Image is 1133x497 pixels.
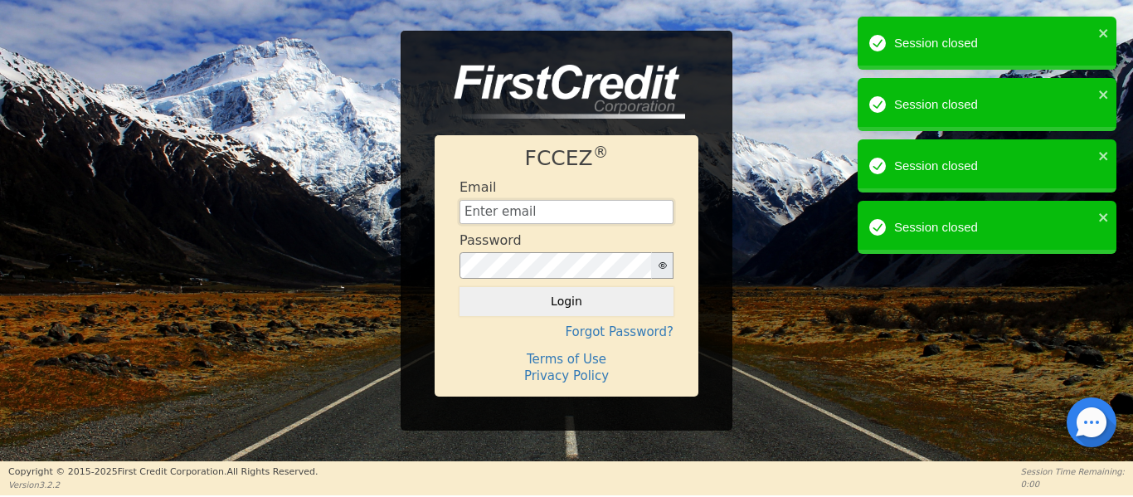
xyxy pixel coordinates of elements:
button: close [1098,85,1110,104]
input: Enter email [460,200,673,225]
p: Session Time Remaining: [1021,465,1125,478]
h1: FCCEZ [460,146,673,171]
div: Session closed [894,218,1093,237]
h4: Forgot Password? [460,324,673,339]
p: 0:00 [1021,478,1125,490]
h4: Privacy Policy [460,368,673,383]
span: All Rights Reserved. [226,466,318,477]
button: close [1098,207,1110,227]
input: password [460,252,652,279]
p: Copyright © 2015- 2025 First Credit Corporation. [8,465,318,480]
div: Session closed [894,34,1093,53]
img: logo-CMu_cnol.png [435,65,685,119]
h4: Password [460,232,522,248]
p: Version 3.2.2 [8,479,318,491]
h4: Terms of Use [460,352,673,367]
div: Session closed [894,157,1093,176]
div: Session closed [894,95,1093,115]
h4: Email [460,179,496,195]
sup: ® [593,144,609,161]
button: close [1098,23,1110,42]
button: Login [460,287,673,315]
button: close [1098,146,1110,165]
